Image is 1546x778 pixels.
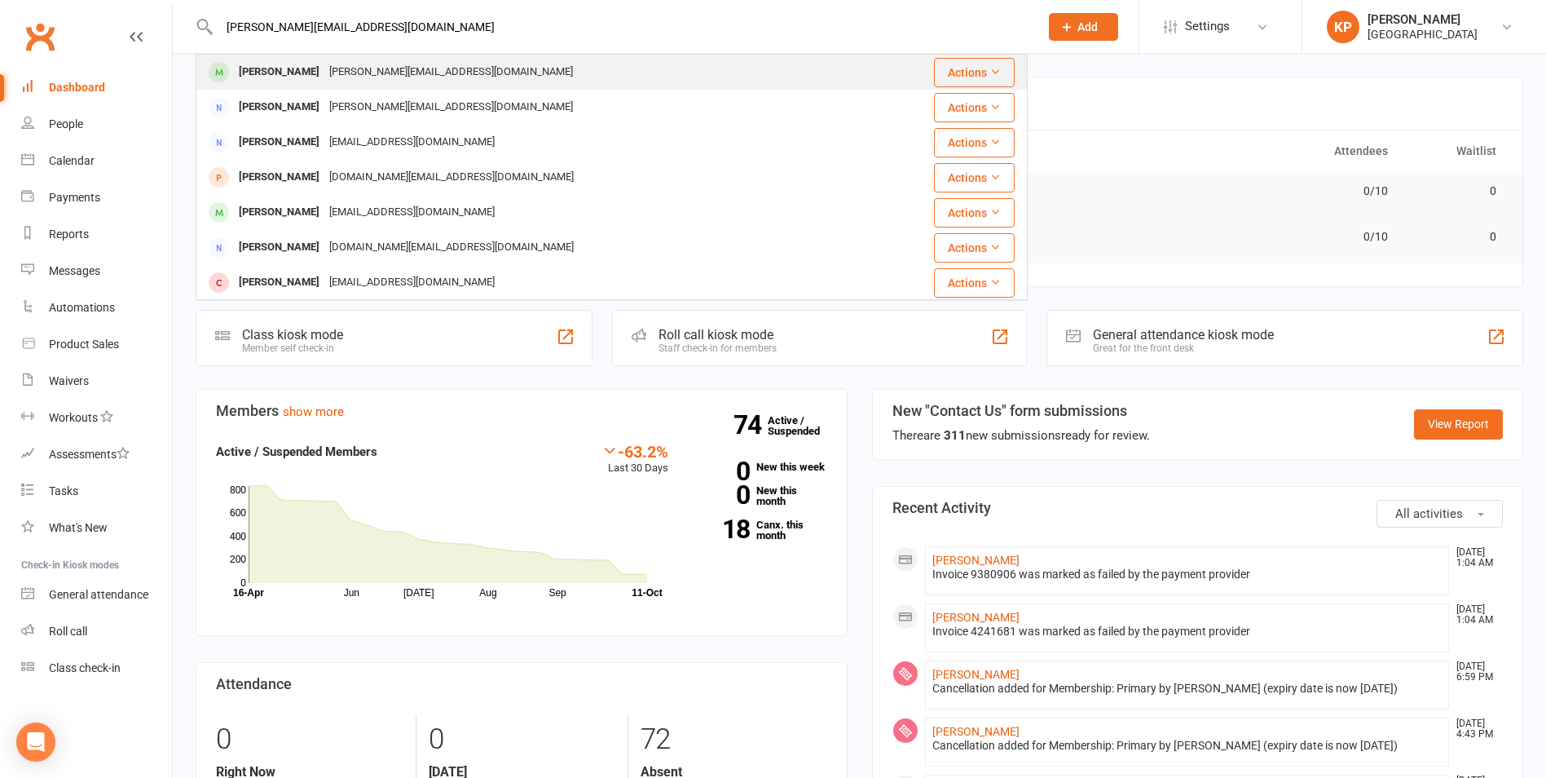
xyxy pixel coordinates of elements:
button: Actions [934,268,1015,298]
a: People [21,106,172,143]
div: [EMAIL_ADDRESS][DOMAIN_NAME] [324,201,500,224]
div: Class check-in [49,661,121,674]
div: [EMAIL_ADDRESS][DOMAIN_NAME] [324,271,500,294]
div: [DOMAIN_NAME][EMAIL_ADDRESS][DOMAIN_NAME] [324,236,579,259]
div: [PERSON_NAME][EMAIL_ADDRESS][DOMAIN_NAME] [324,95,578,119]
div: Workouts [49,411,98,424]
td: 0 [1403,218,1511,256]
span: Add [1077,20,1098,33]
a: Calendar [21,143,172,179]
a: Product Sales [21,326,172,363]
a: Messages [21,253,172,290]
div: [PERSON_NAME][EMAIL_ADDRESS][DOMAIN_NAME] [324,60,578,84]
h3: Members [216,403,827,419]
div: Product Sales [49,338,119,351]
div: Cancellation added for Membership: Primary by [PERSON_NAME] (expiry date is now [DATE]) [932,682,1442,696]
time: [DATE] 4:43 PM [1448,718,1502,740]
time: [DATE] 1:04 AM [1448,604,1502,625]
div: -63.2% [601,442,668,460]
div: Reports [49,228,89,241]
h3: New "Contact Us" form submissions [892,403,1150,419]
th: Waitlist [1403,130,1511,172]
a: Automations [21,290,172,326]
button: Actions [934,163,1015,192]
div: [EMAIL_ADDRESS][DOMAIN_NAME] [324,130,500,154]
td: 0 [1403,172,1511,210]
h3: Recent Activity [892,500,1504,516]
div: Payments [49,191,100,204]
div: Waivers [49,374,89,387]
div: Great for the front desk [1093,343,1274,354]
a: Class kiosk mode [21,650,172,687]
a: Tasks [21,473,172,510]
button: Actions [934,58,1015,87]
a: Clubworx [20,16,60,57]
div: Invoice 9380906 was marked as failed by the payment provider [932,568,1442,581]
div: KP [1327,11,1359,43]
div: General attendance kiosk mode [1093,327,1274,343]
a: [PERSON_NAME] [932,554,1020,567]
time: [DATE] 1:04 AM [1448,547,1502,568]
a: Reports [21,216,172,253]
a: [PERSON_NAME] [932,611,1020,624]
div: There are new submissions ready for review. [892,426,1150,445]
a: General attendance kiosk mode [21,577,172,613]
strong: 74 [733,413,768,437]
input: Search... [214,15,1028,38]
td: 0/10 [1185,172,1402,210]
div: Tasks [49,484,78,497]
div: Invoice 4241681 was marked as failed by the payment provider [932,625,1442,639]
a: Waivers [21,363,172,400]
div: [PERSON_NAME] [234,95,324,119]
div: Messages [49,264,100,277]
button: Actions [934,128,1015,157]
a: 0New this month [693,485,827,506]
div: 72 [641,715,827,764]
div: [PERSON_NAME] [1368,12,1478,27]
div: What's New [49,521,108,534]
div: 0 [216,715,403,764]
div: Member self check-in [242,343,343,354]
div: [DOMAIN_NAME][EMAIL_ADDRESS][DOMAIN_NAME] [324,166,579,189]
div: [PERSON_NAME] [234,201,324,224]
button: Add [1049,13,1118,41]
div: Last 30 Days [601,442,668,477]
a: [PERSON_NAME] [932,668,1020,681]
button: Actions [934,93,1015,122]
span: All activities [1395,506,1463,521]
div: Roll call kiosk mode [658,327,777,343]
a: Payments [21,179,172,216]
div: Cancellation added for Membership: Primary by [PERSON_NAME] (expiry date is now [DATE]) [932,739,1442,753]
div: Open Intercom Messenger [16,723,55,762]
div: Dashboard [49,81,105,94]
div: [PERSON_NAME] [234,271,324,294]
a: 74Active / Suspended [768,403,839,449]
button: Actions [934,198,1015,228]
span: Settings [1185,8,1230,45]
div: Class kiosk mode [242,327,343,343]
th: Attendees [1185,130,1402,172]
a: 18Canx. this month [693,519,827,541]
a: Dashboard [21,69,172,106]
div: [PERSON_NAME] [234,166,324,189]
a: Assessments [21,436,172,473]
a: 0New this week [693,462,827,472]
div: Automations [49,301,115,314]
div: Assessments [49,448,130,461]
div: 0 [429,715,615,764]
a: [PERSON_NAME] [932,725,1020,738]
div: [PERSON_NAME] [234,60,324,84]
div: Calendar [49,154,95,167]
h3: Attendance [216,676,827,692]
div: Roll call [49,625,87,638]
button: Actions [934,233,1015,263]
a: Workouts [21,400,172,436]
div: [PERSON_NAME] [234,236,324,259]
div: People [49,117,83,130]
div: Staff check-in for members [658,343,777,354]
div: General attendance [49,588,148,601]
td: 0/10 [1185,218,1402,256]
div: [GEOGRAPHIC_DATA] [1368,27,1478,42]
strong: 0 [693,459,750,484]
th: Trainer [968,130,1185,172]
